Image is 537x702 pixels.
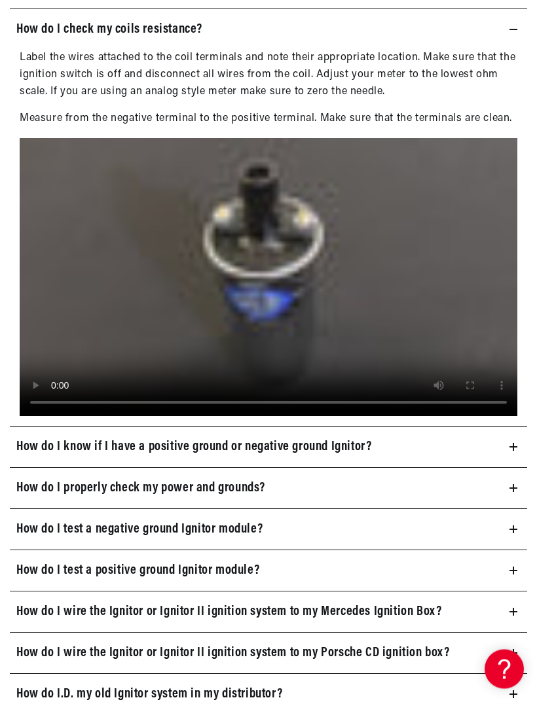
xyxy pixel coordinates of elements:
[16,602,441,623] h3: How do I wire the Ignitor or Ignitor II ignition system to my Mercedes Ignition Box?
[10,592,527,633] summary: How do I wire the Ignitor or Ignitor II ignition system to my Mercedes Ignition Box?
[10,468,527,509] summary: How do I properly check my power and grounds?
[16,478,265,499] h3: How do I properly check my power and grounds?
[10,551,527,591] summary: How do I test a positive ground Ignitor module?
[10,10,527,50] summary: How do I check my coils resistance?
[16,643,450,664] h3: How do I wire the Ignitor or Ignitor II ignition system to my Porsche CD ignition box?
[20,50,517,101] p: Label the wires attached to the coil terminals and note their appropriate location. Make sure tha...
[16,20,202,41] h3: How do I check my coils resistance?
[10,510,527,550] summary: How do I test a negative ground Ignitor module?
[16,437,371,458] h3: How do I know if I have a positive ground or negative ground Ignitor?
[16,519,263,540] h3: How do I test a negative ground Ignitor module?
[20,111,517,128] p: Measure from the negative terminal to the positive terminal. Make sure that the terminals are clean.
[10,50,527,417] div: How do I check my coils resistance?
[10,427,527,468] summary: How do I know if I have a positive ground or negative ground Ignitor?
[16,561,259,582] h3: How do I test a positive ground Ignitor module?
[10,633,527,674] summary: How do I wire the Ignitor or Ignitor II ignition system to my Porsche CD ignition box?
